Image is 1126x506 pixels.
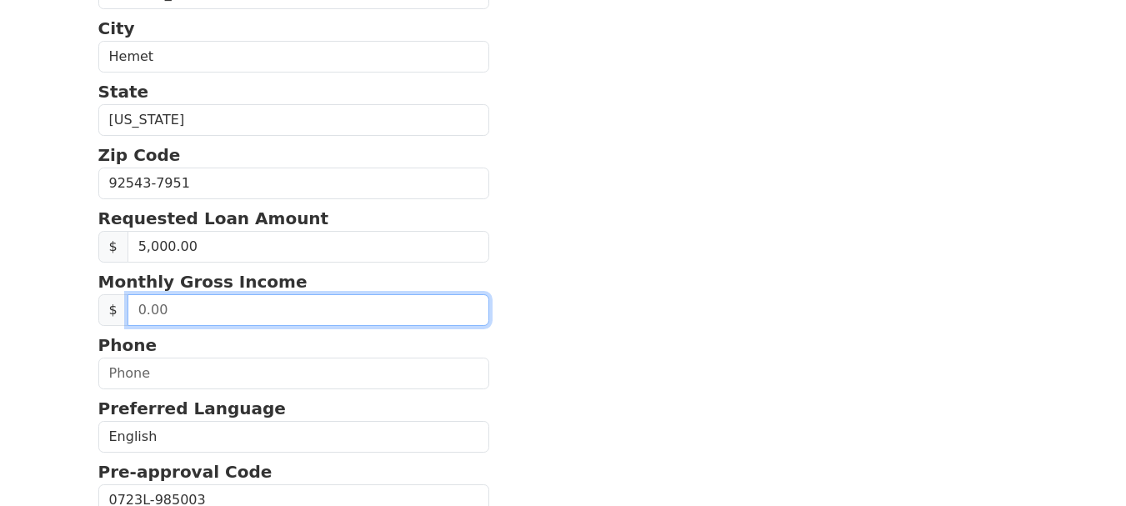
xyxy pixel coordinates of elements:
strong: Preferred Language [98,398,286,418]
strong: Zip Code [98,145,181,165]
span: $ [98,231,128,263]
strong: Requested Loan Amount [98,208,329,228]
input: Phone [98,358,490,389]
input: City [98,41,490,73]
strong: Pre-approval Code [98,462,273,482]
strong: Phone [98,335,157,355]
strong: City [98,18,135,38]
input: 0.00 [128,294,490,326]
strong: State [98,82,149,102]
input: Zip Code [98,168,490,199]
p: Monthly Gross Income [98,269,490,294]
span: $ [98,294,128,326]
input: 0.00 [128,231,490,263]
